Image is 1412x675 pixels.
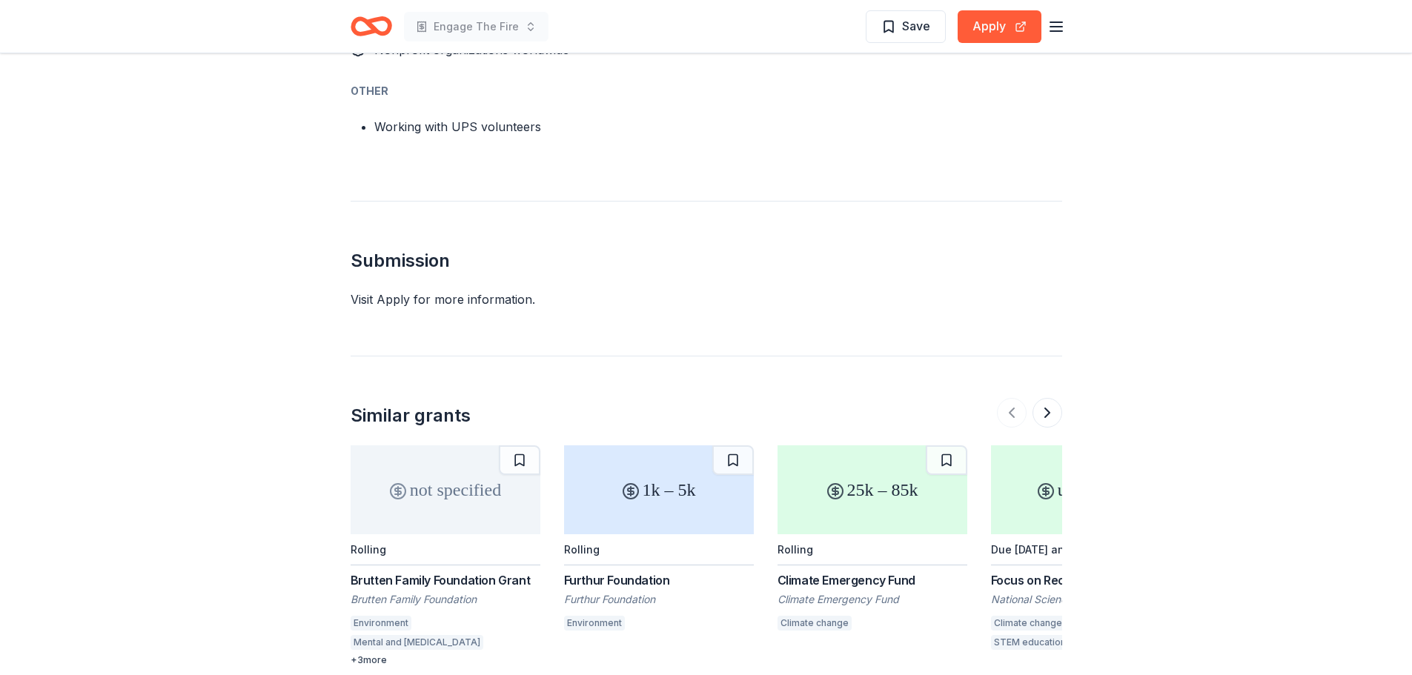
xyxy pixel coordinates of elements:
div: Furthur Foundation [564,592,754,607]
h2: Submission [351,249,1062,273]
div: not specified [351,445,540,534]
div: Rolling [778,543,813,556]
span: Save [902,16,930,36]
div: Environment [351,616,411,631]
div: Brutten Family Foundation [351,592,540,607]
a: Home [351,9,392,44]
div: 25k – 85k [778,445,967,534]
div: Climate Emergency Fund [778,571,967,589]
div: Climate Emergency Fund [778,592,967,607]
div: Climate change [991,616,1065,631]
div: National Science Foundation (NSF) [991,592,1181,607]
div: + 3 more [351,654,540,666]
div: Brutten Family Foundation Grant [351,571,540,589]
div: Other [351,82,813,100]
a: 1k – 5kRollingFurthur FoundationFurthur FoundationEnvironment [564,445,754,635]
a: up to 7.5mDue [DATE] and [DATE]Focus on Recruiting Emerging Climate and Adaptation Scientists and... [991,445,1181,654]
div: up to 7.5m [991,445,1181,534]
div: Focus on Recruiting Emerging Climate and Adaptation Scientists and Transformers [991,571,1181,589]
div: Climate change [778,616,852,631]
div: Due [DATE] and [DATE] [991,543,1107,556]
div: STEM education [991,635,1069,650]
div: 1k – 5k [564,445,754,534]
a: not specifiedRollingBrutten Family Foundation GrantBrutten Family FoundationEnvironmentMental and... [351,445,540,666]
div: Environment [564,616,625,631]
span: Engage The Fire [434,18,519,36]
button: Engage The Fire [404,12,548,41]
a: 25k – 85kRollingClimate Emergency FundClimate Emergency FundClimate change [778,445,967,635]
div: Similar grants [351,404,471,428]
div: Visit Apply for more information. [351,290,1062,308]
div: Rolling [564,543,600,556]
div: Furthur Foundation [564,571,754,589]
li: Working with UPS volunteers [374,118,813,136]
button: Save [866,10,946,43]
div: Mental and [MEDICAL_DATA] [351,635,483,650]
button: Apply [958,10,1041,43]
div: Rolling [351,543,386,556]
